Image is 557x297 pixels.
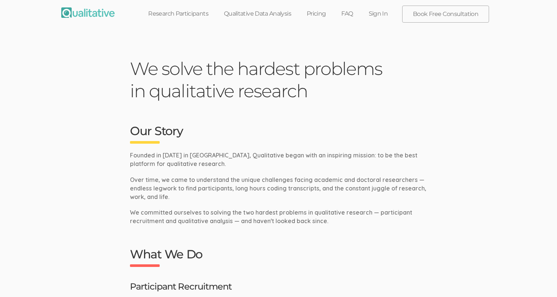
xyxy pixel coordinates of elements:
[299,6,334,22] a: Pricing
[361,6,396,22] a: Sign In
[130,176,427,201] p: Over time, we came to understand the unique challenges facing academic and doctoral researchers —...
[333,6,361,22] a: FAQ
[130,208,427,225] p: We committed ourselves to solving the two hardest problems in qualitative research — participant ...
[140,6,216,22] a: Research Participants
[130,58,427,102] h1: We solve the hardest problems in qualitative research
[130,248,427,267] h2: What We Do
[403,6,489,22] a: Book Free Consultation
[130,151,427,168] p: Founded in [DATE] in [GEOGRAPHIC_DATA], Qualitative began with an inspiring mission: to be the be...
[130,124,427,144] h2: Our Story
[61,7,115,18] img: Qualitative
[520,261,557,297] iframe: Chat Widget
[216,6,299,22] a: Qualitative Data Analysis
[130,282,427,291] h3: Participant Recruitment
